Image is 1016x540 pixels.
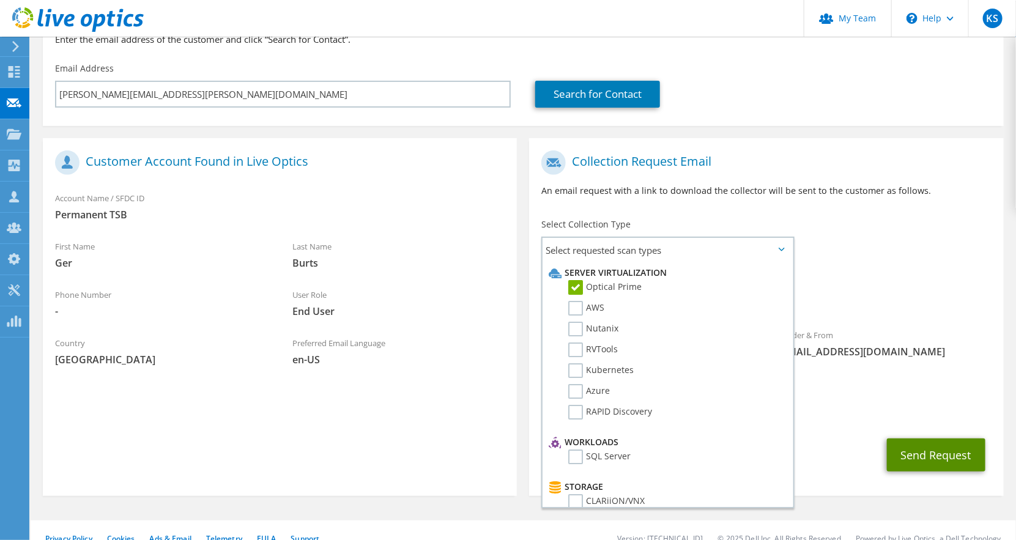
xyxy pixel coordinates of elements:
h3: Enter the email address of the customer and click “Search for Contact”. [55,32,992,46]
span: [GEOGRAPHIC_DATA] [55,353,268,366]
label: Optical Prime [568,280,642,295]
div: CC & Reply To [529,384,1003,426]
div: Phone Number [43,282,280,324]
label: Select Collection Type [541,218,631,231]
div: To [529,322,766,378]
span: Permanent TSB [55,208,505,221]
div: User Role [280,282,517,324]
li: Server Virtualization [546,265,786,280]
span: Burts [292,256,505,270]
div: First Name [43,234,280,276]
div: Country [43,330,280,372]
span: [EMAIL_ADDRESS][DOMAIN_NAME] [779,345,992,358]
label: SQL Server [568,449,631,464]
span: en-US [292,353,505,366]
svg: \n [907,13,918,24]
label: AWS [568,301,604,316]
label: RVTools [568,342,618,357]
a: Search for Contact [535,81,660,108]
div: Preferred Email Language [280,330,517,372]
span: KS [983,9,1003,28]
label: Nutanix [568,322,618,336]
span: End User [292,305,505,318]
label: RAPID Discovery [568,405,652,420]
span: Ger [55,256,268,270]
label: Azure [568,384,610,399]
div: Account Name / SFDC ID [43,185,517,227]
label: Email Address [55,62,114,75]
li: Workloads [546,435,786,449]
label: Kubernetes [568,363,634,378]
span: Select requested scan types [543,238,792,262]
p: An email request with a link to download the collector will be sent to the customer as follows. [541,184,991,198]
div: Last Name [280,234,517,276]
h1: Collection Request Email [541,150,985,175]
span: - [55,305,268,318]
div: Requested Collections [529,267,1003,316]
li: Storage [546,479,786,494]
div: Sender & From [766,322,1004,364]
label: CLARiiON/VNX [568,494,645,509]
h1: Customer Account Found in Live Optics [55,150,499,175]
button: Send Request [887,438,985,472]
